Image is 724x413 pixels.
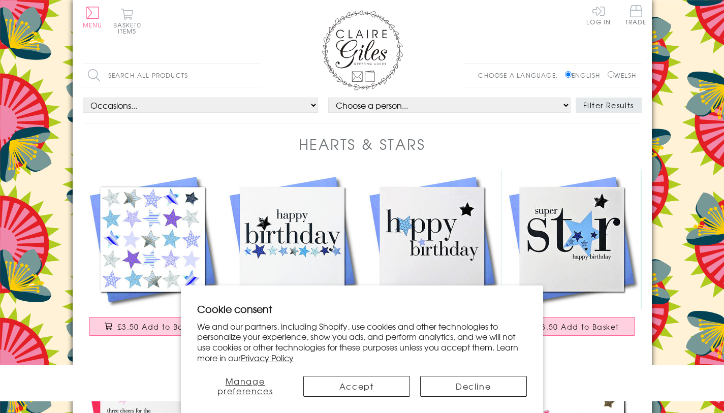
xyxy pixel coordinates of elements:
span: Trade [625,5,647,25]
button: £3.50 Add to Basket [89,317,215,336]
button: Manage preferences [197,376,293,397]
input: Search all products [83,64,261,87]
a: Trade [625,5,647,27]
span: £3.50 Add to Basket [537,322,619,332]
span: Manage preferences [217,375,273,397]
a: General Card Card, Blue Stars, Embellished with a shiny padded star £3.50 Add to Basket [83,170,223,346]
a: Log In [586,5,611,25]
input: Search [250,64,261,87]
p: We and our partners, including Shopify, use cookies and other technologies to personalize your ex... [197,321,527,363]
img: Claire Giles Greetings Cards [322,10,403,90]
img: Birthday Card, Blue Stars, Happy Birthday, Embellished with a shiny padded star [362,170,502,309]
input: Welsh [608,71,614,78]
img: General Card Card, Blue Stars, Embellished with a shiny padded star [83,170,223,309]
input: English [565,71,572,78]
button: Decline [420,376,527,397]
button: Accept [303,376,410,397]
img: Birthday Card, Blue Stars, Happy Birthday, Embellished with a shiny padded star [223,170,362,309]
button: Basket0 items [113,8,141,34]
a: Birthday Card, Blue Stars, Super Star, Embellished with a padded star £3.50 Add to Basket [502,170,642,346]
span: 0 items [118,20,141,36]
button: £3.50 Add to Basket [509,317,635,336]
a: Birthday Card, Blue Stars, Happy Birthday, Embellished with a shiny padded star £3.50 Add to Basket [362,170,502,346]
p: Choose a language: [478,71,563,80]
a: Privacy Policy [241,352,294,364]
span: £3.50 Add to Basket [117,322,200,332]
button: Menu [83,7,103,28]
label: Welsh [608,71,637,80]
h1: Hearts & Stars [299,134,426,154]
button: Filter Results [576,98,642,113]
span: Menu [83,20,103,29]
label: English [565,71,605,80]
h2: Cookie consent [197,302,527,316]
a: Birthday Card, Blue Stars, Happy Birthday, Embellished with a shiny padded star £3.50 Add to Basket [223,170,362,346]
img: Birthday Card, Blue Stars, Super Star, Embellished with a padded star [502,170,642,309]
